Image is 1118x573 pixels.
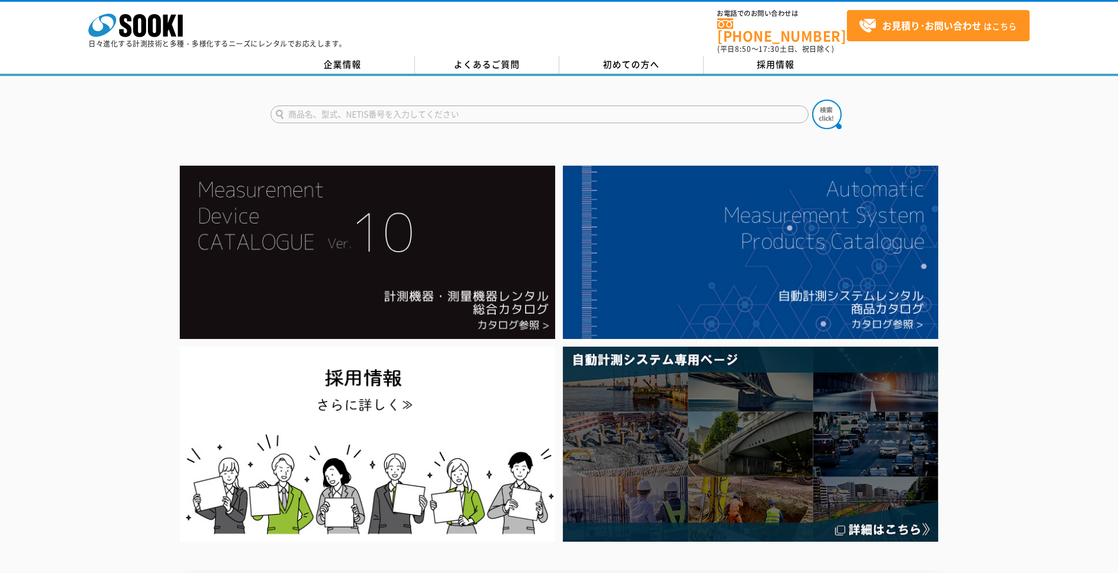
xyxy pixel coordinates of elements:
[735,44,751,54] span: 8:50
[859,17,1017,35] span: はこちら
[717,18,847,42] a: [PHONE_NUMBER]
[563,166,938,339] img: 自動計測システムカタログ
[271,56,415,74] a: 企業情報
[812,100,842,129] img: btn_search.png
[415,56,559,74] a: よくあるご質問
[717,10,847,17] span: お電話でのお問い合わせは
[563,347,938,542] img: 自動計測システム専用ページ
[559,56,704,74] a: 初めての方へ
[758,44,780,54] span: 17:30
[603,58,659,71] span: 初めての方へ
[882,18,981,32] strong: お見積り･お問い合わせ
[88,40,347,47] p: 日々進化する計測技術と多種・多様化するニーズにレンタルでお応えします。
[717,44,834,54] span: (平日 ～ 土日、祝日除く)
[704,56,848,74] a: 採用情報
[847,10,1030,41] a: お見積り･お問い合わせはこちら
[271,106,809,123] input: 商品名、型式、NETIS番号を入力してください
[180,347,555,542] img: SOOKI recruit
[180,166,555,339] img: Catalog Ver10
